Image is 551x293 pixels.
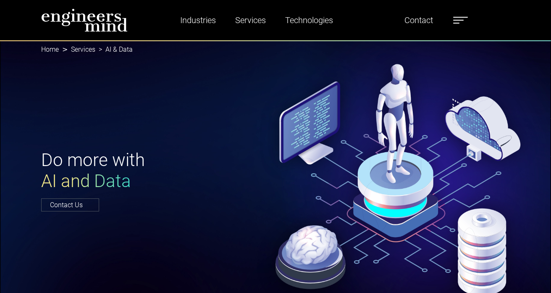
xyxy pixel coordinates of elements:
[401,11,436,30] a: Contact
[95,45,133,55] li: AI & Data
[41,8,128,32] img: logo
[41,150,270,192] h1: Do more with
[41,40,510,59] nav: breadcrumb
[41,171,131,191] span: AI and Data
[41,198,99,211] a: Contact Us
[232,11,269,30] a: Services
[41,45,59,53] a: Home
[177,11,219,30] a: Industries
[71,45,95,53] a: Services
[282,11,336,30] a: Technologies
